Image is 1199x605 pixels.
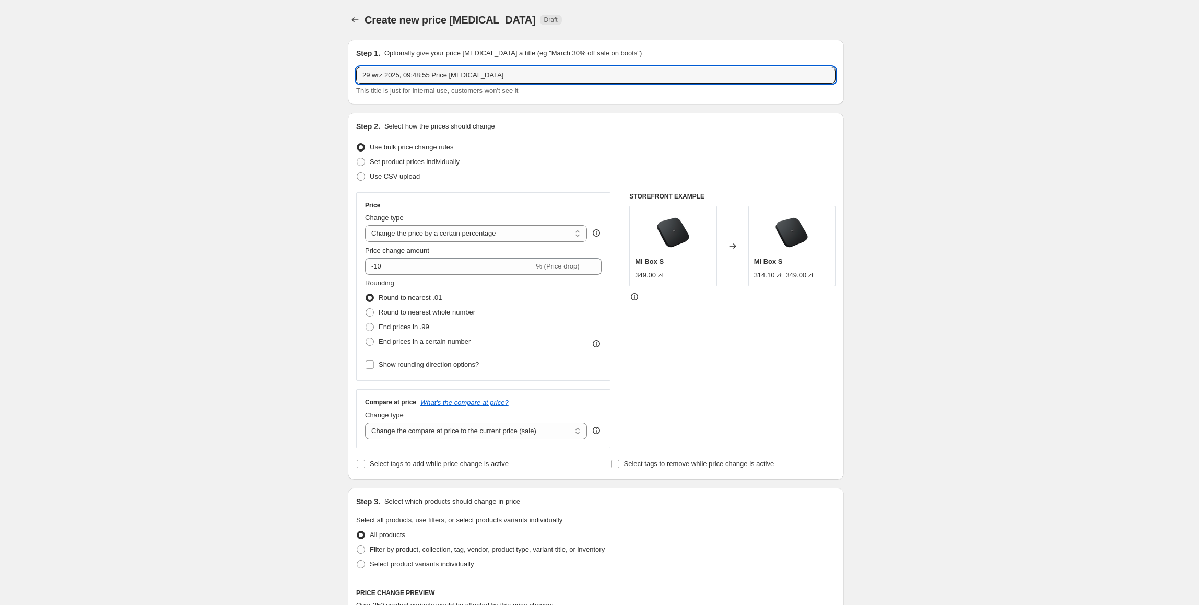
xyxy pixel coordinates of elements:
[591,425,602,436] div: help
[379,294,442,301] span: Round to nearest .01
[384,121,495,132] p: Select how the prices should change
[591,228,602,238] div: help
[635,258,664,265] span: Mi Box S
[379,308,475,316] span: Round to nearest whole number
[356,67,836,84] input: 30% off holiday sale
[365,214,404,222] span: Change type
[356,496,380,507] h2: Step 3.
[384,496,520,507] p: Select which products should change in price
[370,172,420,180] span: Use CSV upload
[365,247,429,254] span: Price change amount
[370,560,474,568] span: Select product variants individually
[356,87,518,95] span: This title is just for internal use, customers won't see it
[754,270,782,281] div: 314.10 zł
[536,262,579,270] span: % (Price drop)
[785,270,813,281] strike: 349.00 zł
[379,338,471,345] span: End prices in a certain number
[365,201,380,210] h3: Price
[379,323,429,331] span: End prices in .99
[356,121,380,132] h2: Step 2.
[365,258,534,275] input: -15
[420,399,509,406] button: What's the compare at price?
[754,258,783,265] span: Mi Box S
[384,48,642,59] p: Optionally give your price [MEDICAL_DATA] a title (eg "March 30% off sale on boots")
[356,48,380,59] h2: Step 1.
[544,16,558,24] span: Draft
[629,192,836,201] h6: STOREFRONT EXAMPLE
[370,143,453,151] span: Use bulk price change rules
[356,516,562,524] span: Select all products, use filters, or select products variants individually
[348,13,362,27] button: Price change jobs
[365,279,394,287] span: Rounding
[365,411,404,419] span: Change type
[624,460,774,468] span: Select tags to remove while price change is active
[370,460,509,468] span: Select tags to add while price change is active
[652,212,694,253] img: 2548_miboxstv4k-800px-hero_80x.png
[365,398,416,406] h3: Compare at price
[370,545,605,553] span: Filter by product, collection, tag, vendor, product type, variant title, or inventory
[365,14,536,26] span: Create new price [MEDICAL_DATA]
[370,158,460,166] span: Set product prices individually
[771,212,813,253] img: 2548_miboxstv4k-800px-hero_80x.png
[379,360,479,368] span: Show rounding direction options?
[370,531,405,539] span: All products
[635,270,663,281] div: 349.00 zł
[356,589,836,597] h6: PRICE CHANGE PREVIEW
